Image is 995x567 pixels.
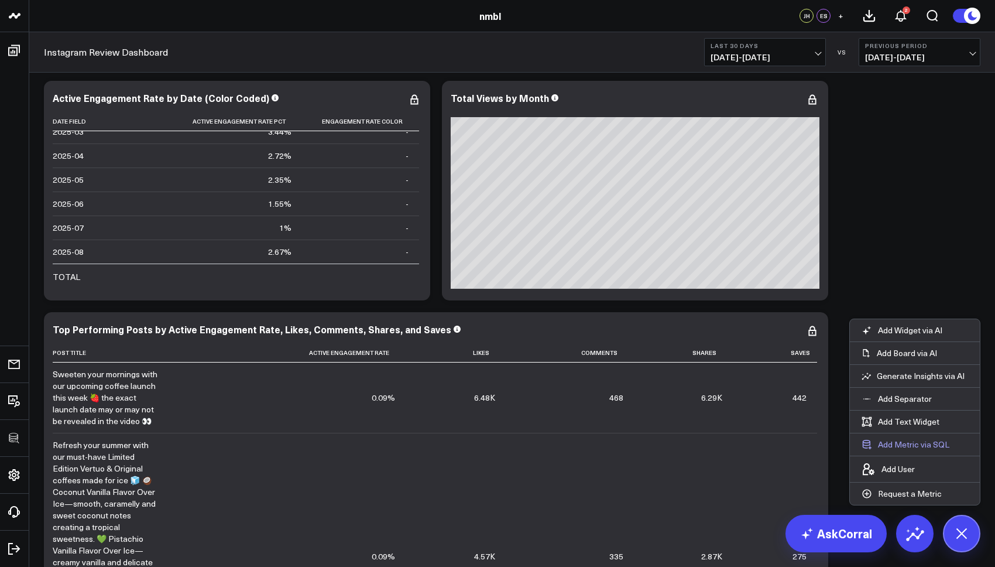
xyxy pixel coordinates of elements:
[833,9,848,23] button: +
[479,9,501,22] a: nmbl
[701,392,722,404] div: 6.29K
[406,150,409,162] div: -
[53,174,84,186] div: 2025-05
[406,198,409,210] div: -
[268,198,291,210] div: 1.55%
[406,246,409,258] div: -
[302,112,419,131] th: Engagement Rate Color
[800,9,814,23] div: JH
[53,271,80,283] div: TOTAL
[506,343,634,363] th: Comments
[850,411,951,433] button: Add Text Widget
[53,246,84,258] div: 2025-08
[53,112,170,131] th: Date Field
[792,551,807,562] div: 275
[53,368,159,427] div: Sweeten your mornings with our upcoming coffee launch this week 🍓 the exact launch date may or ma...
[903,6,910,14] div: 2
[451,91,549,104] div: Total Views by Month
[53,222,84,234] div: 2025-07
[878,394,932,404] p: Add Separator
[838,12,843,20] span: +
[785,515,887,552] a: AskCorral
[816,9,831,23] div: ES
[53,198,84,210] div: 2025-06
[878,489,942,499] p: Request a Metric
[406,343,506,363] th: Likes
[850,319,954,341] button: Add Widget via AI
[372,551,395,562] div: 0.09%
[850,388,943,410] button: Add Separator
[832,49,853,56] div: VS
[711,53,819,62] span: [DATE] - [DATE]
[865,53,974,62] span: [DATE] - [DATE]
[881,464,915,474] p: Add User
[792,392,807,404] div: 442
[406,222,409,234] div: -
[53,150,84,162] div: 2025-04
[609,551,623,562] div: 335
[701,551,722,562] div: 2.87K
[878,325,942,336] p: Add Widget via AI
[53,91,269,104] div: Active Engagement Rate by Date (Color Coded)
[877,348,937,358] p: Add Board via AI
[850,365,980,387] button: Generate Insights via AI
[634,343,732,363] th: Shares
[279,222,291,234] div: 1%
[170,343,406,363] th: Active Engagement Rate
[733,343,817,363] th: Saves
[609,392,623,404] div: 468
[53,126,84,138] div: 2025-03
[406,126,409,138] div: -
[53,323,451,336] div: Top Performing Posts by Active Engagement Rate, Likes, Comments, Shares, and Saves
[268,174,291,186] div: 2.35%
[44,46,168,59] a: Instagram Review Dashboard
[711,42,819,49] b: Last 30 Days
[53,343,170,363] th: Post Title
[268,126,291,138] div: 3.44%
[474,392,495,404] div: 6.48K
[474,551,495,562] div: 4.57K
[859,38,980,66] button: Previous Period[DATE]-[DATE]
[850,456,927,482] button: Add User
[865,42,974,49] b: Previous Period
[406,174,409,186] div: -
[170,112,302,131] th: Active Engagement Rate Pct
[268,150,291,162] div: 2.72%
[704,38,826,66] button: Last 30 Days[DATE]-[DATE]
[850,342,980,364] button: Add Board via AI
[850,433,961,456] button: Add Metric via SQL
[877,371,965,381] p: Generate Insights via AI
[372,392,395,404] div: 0.09%
[268,246,291,258] div: 2.67%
